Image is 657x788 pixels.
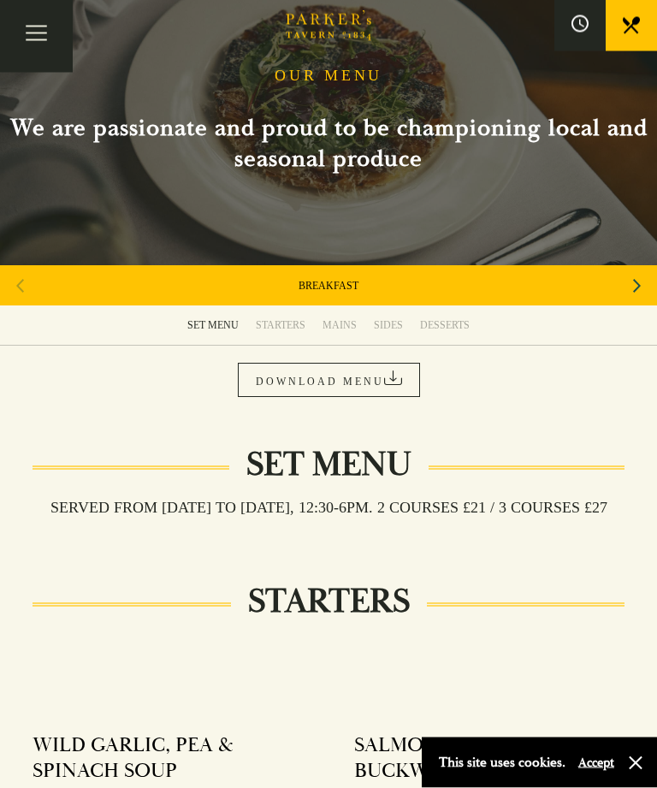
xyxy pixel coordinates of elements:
[365,306,411,346] a: SIDES
[354,733,607,785] h4: SALMON GRAVLAX & BUCKWHEAT PANCAKES
[411,306,478,346] a: DESSERTS
[229,445,429,486] h2: Set Menu
[238,364,420,398] a: DOWNLOAD MENU
[299,280,358,293] a: BREAKFAST
[625,268,648,305] div: Next slide
[323,319,357,333] div: MAINS
[314,306,365,346] a: MAINS
[420,319,470,333] div: DESSERTS
[256,319,305,333] div: STARTERS
[439,750,565,775] p: This site uses cookies.
[231,582,427,623] h2: STARTERS
[627,755,644,772] button: Close and accept
[33,733,286,785] h4: WILD GARLIC, PEA & SPINACH SOUP
[187,319,239,333] div: SET MENU
[247,306,314,346] a: STARTERS
[374,319,403,333] div: SIDES
[275,68,382,86] h1: OUR MENU
[179,306,247,346] a: SET MENU
[33,499,624,518] h3: Served from [DATE] to [DATE], 12:30-6pm. 2 COURSES £21 / 3 COURSES £27
[578,755,614,771] button: Accept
